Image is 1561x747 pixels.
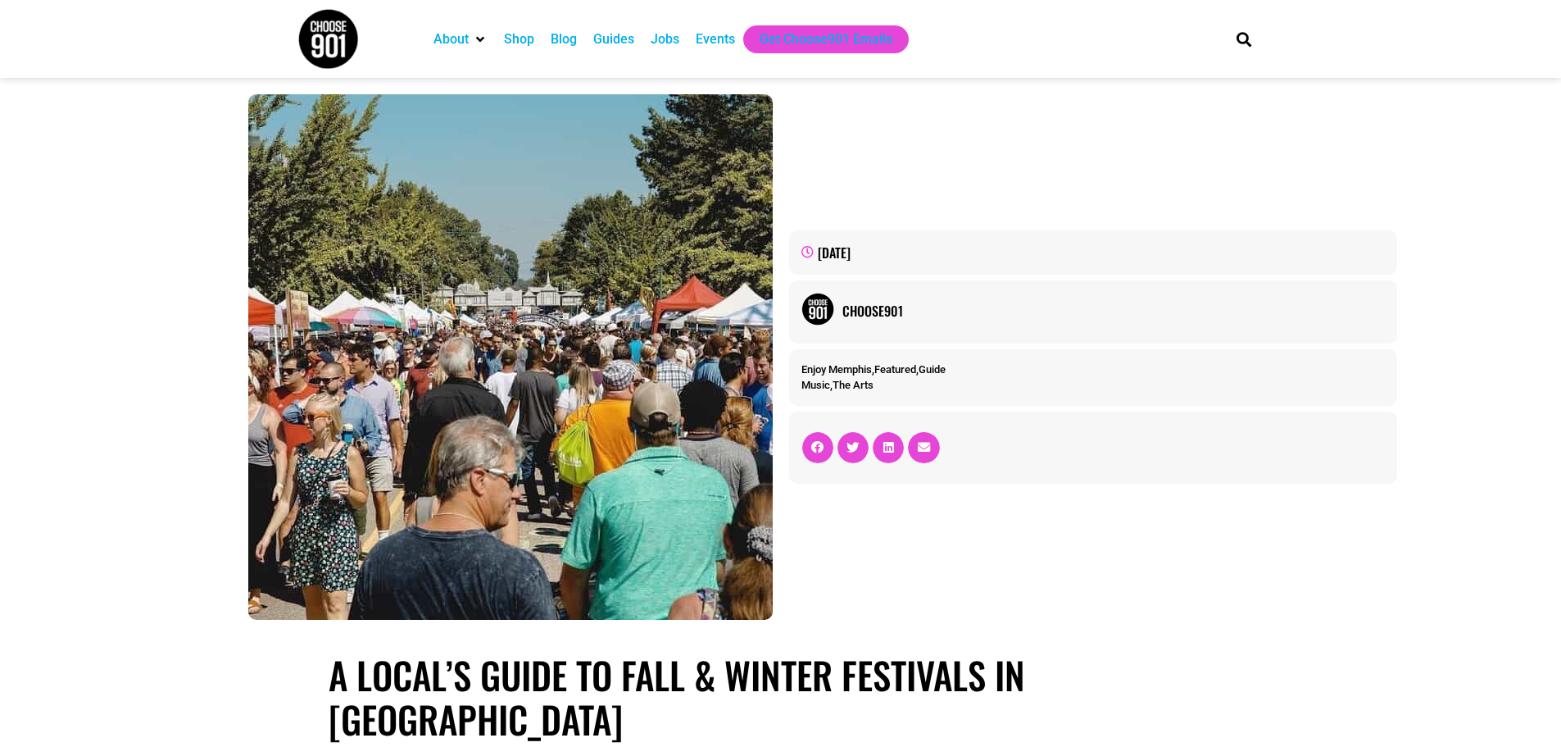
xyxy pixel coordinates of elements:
a: Guides [593,30,634,49]
a: Guide [919,363,946,376]
div: About [425,25,496,53]
nav: Main nav [425,25,1209,53]
a: About [433,30,469,49]
a: Events [696,30,735,49]
a: Featured [874,363,916,376]
time: [DATE] [818,243,851,262]
a: Blog [551,30,577,49]
div: Share on facebook [802,432,833,463]
a: The Arts [833,379,874,391]
a: Enjoy Memphis [801,363,872,376]
div: Search [1230,25,1257,52]
a: Music [801,379,830,391]
div: Share on email [908,432,939,463]
h1: A Local’s Guide to Fall & Winter Festivals in [GEOGRAPHIC_DATA] [329,653,1232,741]
span: , [801,379,874,391]
a: Jobs [651,30,679,49]
div: Share on linkedin [873,432,904,463]
span: , , [801,363,946,376]
a: Get Choose901 Emails [760,30,892,49]
img: Picture of Choose901 [801,293,834,326]
a: Shop [504,30,534,49]
div: Share on twitter [837,432,869,463]
a: Choose901 [842,301,1385,321]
